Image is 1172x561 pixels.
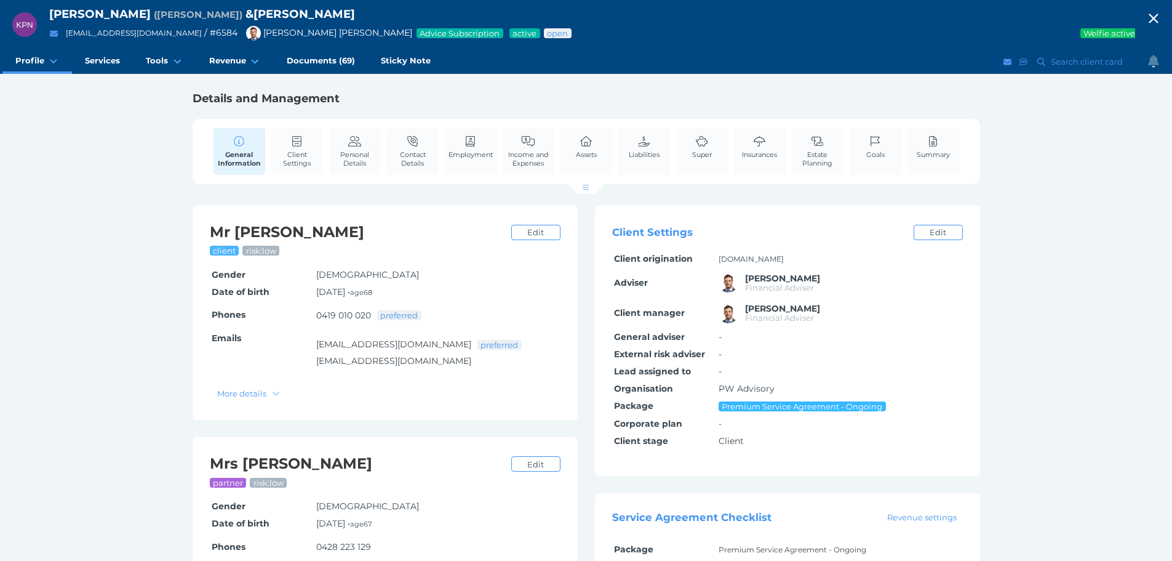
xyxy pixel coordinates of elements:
[12,12,37,37] div: Kim Percival Norrish
[212,309,245,320] span: Phones
[614,418,682,429] span: Corporate plan
[522,227,549,237] span: Edit
[445,128,496,166] a: Employment
[246,26,261,41] img: Brad Bond
[924,227,951,237] span: Edit
[448,150,493,159] span: Employment
[689,128,715,166] a: Super
[573,128,600,166] a: Assets
[212,246,237,256] span: client
[614,544,653,555] span: Package
[745,313,814,323] span: Financial Adviser
[387,128,439,174] a: Contact Details
[274,49,368,74] a: Documents (69)
[614,253,693,264] span: Client origination
[719,304,738,323] img: Brad Bond
[193,91,980,106] h1: Details and Management
[745,283,814,293] span: Financial Adviser
[881,511,962,523] a: Revenue settings
[614,277,648,288] span: Adviser
[546,28,569,38] span: Advice status: Review not yet booked in
[316,269,419,280] span: [DEMOGRAPHIC_DATA]
[210,454,505,474] h2: Mrs [PERSON_NAME]
[719,435,744,446] span: Client
[419,28,501,38] span: Advice Subscription
[217,150,262,167] span: General Information
[350,288,372,297] small: age 68
[719,331,722,342] span: -
[316,355,471,366] a: [EMAIL_ADDRESS][DOMAIN_NAME]
[719,273,738,293] img: Brad Bond
[614,307,685,318] span: Client manager
[316,541,371,552] a: 0428 223 129
[209,55,246,66] span: Revenue
[1032,54,1129,70] button: Search client card
[742,150,777,159] span: Insurances
[719,383,775,394] span: PW Advisory
[245,246,277,256] span: risk: low
[274,150,320,167] span: Client Settings
[717,541,963,559] td: Premium Service Agreement - Ongoing
[316,339,471,350] a: [EMAIL_ADDRESS][DOMAIN_NAME]
[212,518,269,529] span: Date of birth
[316,310,371,321] a: 0419 010 020
[212,501,245,512] span: Gender
[15,55,44,66] span: Profile
[245,7,355,21] span: & [PERSON_NAME]
[721,402,883,411] span: Premium Service Agreement - Ongoing
[614,400,653,411] span: Package
[719,349,722,360] span: -
[49,7,151,21] span: [PERSON_NAME]
[1018,54,1030,70] button: SMS
[614,331,685,342] span: General adviser
[350,520,372,528] small: age 67
[739,128,780,166] a: Insurances
[253,478,285,488] span: risk: low
[85,55,120,66] span: Services
[329,128,381,174] a: Personal Details
[287,55,355,66] span: Documents (69)
[212,269,245,280] span: Gender
[511,225,560,240] a: Edit
[212,385,286,401] button: More details
[316,518,372,529] span: [DATE] •
[212,286,269,297] span: Date of birth
[196,49,274,74] a: Revenue
[614,383,673,394] span: Organisation
[914,128,953,166] a: Summary
[719,418,722,429] span: -
[745,273,820,284] span: Brad Bond
[240,27,412,38] span: [PERSON_NAME] [PERSON_NAME]
[210,223,505,242] h2: Mr [PERSON_NAME]
[332,150,378,167] span: Personal Details
[212,541,245,552] span: Phones
[576,150,597,159] span: Assets
[614,349,705,360] span: External risk adviser
[512,28,538,38] span: Service package status: Active service agreement in place
[629,150,660,159] span: Liabilities
[381,55,431,66] span: Sticky Note
[914,225,963,240] a: Edit
[917,150,950,159] span: Summary
[66,28,202,38] a: [EMAIL_ADDRESS][DOMAIN_NAME]
[316,501,419,512] span: [DEMOGRAPHIC_DATA]
[614,366,691,377] span: Lead assigned to
[863,128,888,166] a: Goals
[614,435,668,446] span: Client stage
[154,9,242,20] span: Preferred name
[1083,28,1136,38] span: Welfie active
[212,333,241,344] span: Emails
[503,128,554,174] a: Income and Expenses
[506,150,551,167] span: Income and Expenses
[316,286,372,297] span: [DATE] •
[212,478,244,488] span: partner
[72,49,133,74] a: Services
[795,150,840,167] span: Estate Planning
[16,20,33,30] span: KPN
[2,49,72,74] a: Profile
[213,128,265,175] a: General Information
[212,389,269,398] span: More details
[719,366,722,377] span: -
[380,310,419,320] span: preferred
[626,128,663,166] a: Liabilities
